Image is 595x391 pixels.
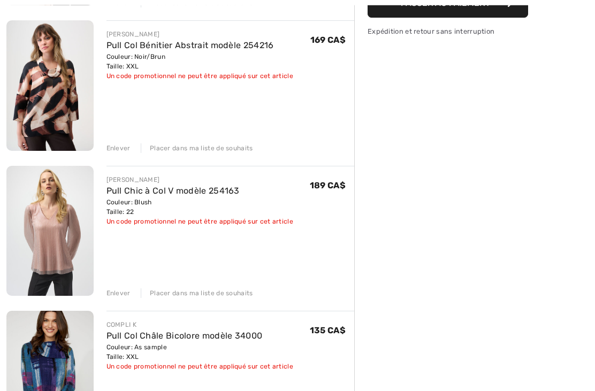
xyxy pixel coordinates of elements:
a: Pull Col Bénitier Abstrait modèle 254216 [106,40,274,50]
div: Placer dans ma liste de souhaits [141,288,253,298]
div: Expédition et retour sans interruption [368,26,528,36]
span: 135 CA$ [310,325,346,335]
div: Couleur: As sample Taille: XXL [106,342,293,362]
div: Enlever [106,288,131,298]
div: Un code promotionnel ne peut être appliqué sur cet article [106,362,293,371]
div: Un code promotionnel ne peut être appliqué sur cet article [106,71,293,81]
span: 169 CA$ [310,35,346,45]
div: Un code promotionnel ne peut être appliqué sur cet article [106,217,293,226]
div: [PERSON_NAME] [106,175,293,185]
div: Placer dans ma liste de souhaits [141,143,253,153]
a: Pull Chic à Col V modèle 254163 [106,186,240,196]
span: 189 CA$ [310,180,346,190]
img: Pull Col Bénitier Abstrait modèle 254216 [6,20,94,151]
div: Couleur: Blush Taille: 22 [106,197,293,217]
div: [PERSON_NAME] [106,29,293,39]
div: Enlever [106,143,131,153]
div: COMPLI K [106,320,293,329]
div: Couleur: Noir/Brun Taille: XXL [106,52,293,71]
img: Pull Chic à Col V modèle 254163 [6,166,94,296]
a: Pull Col Châle Bicolore modèle 34000 [106,331,263,341]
